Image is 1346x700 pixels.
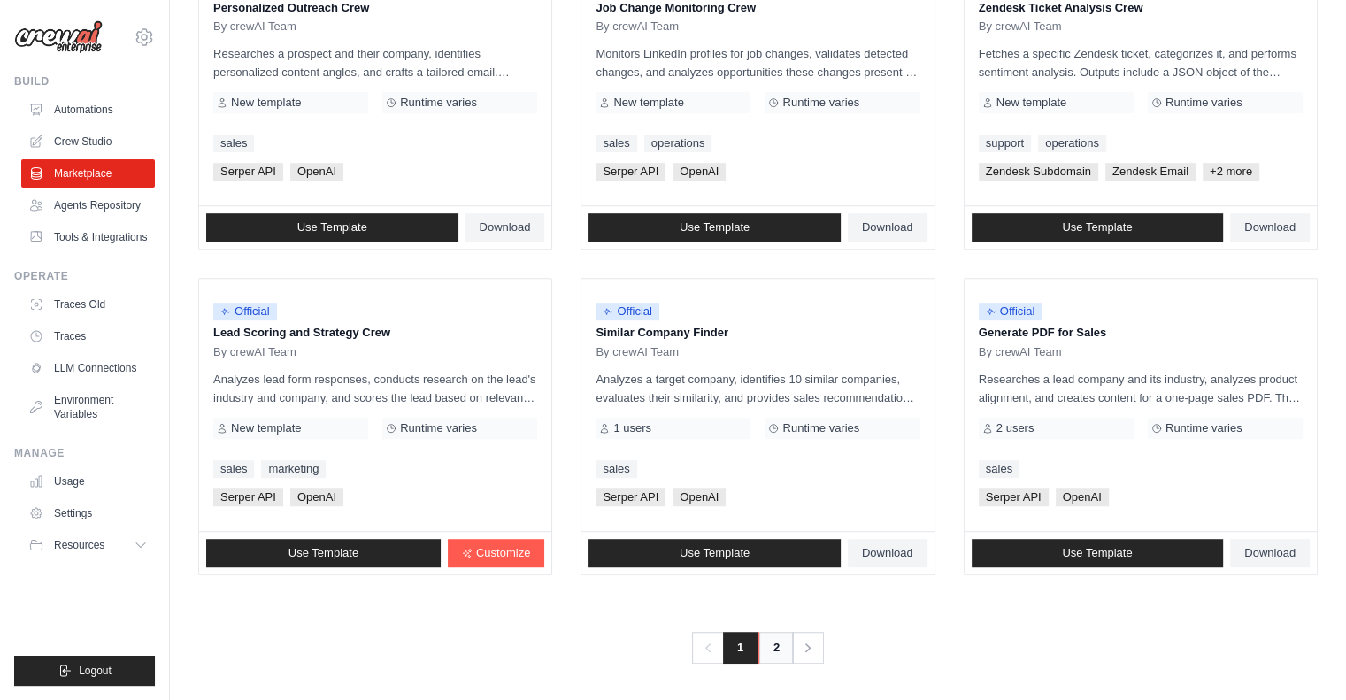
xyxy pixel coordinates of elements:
[206,213,458,242] a: Use Template
[680,546,750,560] span: Use Template
[21,290,155,319] a: Traces Old
[1165,421,1242,435] span: Runtime varies
[21,223,155,251] a: Tools & Integrations
[21,159,155,188] a: Marketplace
[862,220,913,235] span: Download
[596,488,665,506] span: Serper API
[996,421,1034,435] span: 2 users
[596,324,919,342] p: Similar Company Finder
[996,96,1066,110] span: New template
[14,656,155,686] button: Logout
[213,19,296,34] span: By crewAI Team
[979,44,1303,81] p: Fetches a specific Zendesk ticket, categorizes it, and performs sentiment analysis. Outputs inclu...
[21,386,155,428] a: Environment Variables
[782,421,859,435] span: Runtime varies
[596,303,659,320] span: Official
[692,632,824,664] nav: Pagination
[758,632,794,664] a: 2
[213,163,283,181] span: Serper API
[979,345,1062,359] span: By crewAI Team
[213,460,254,478] a: sales
[862,546,913,560] span: Download
[613,421,651,435] span: 1 users
[465,213,545,242] a: Download
[979,303,1042,320] span: Official
[290,163,343,181] span: OpenAI
[21,127,155,156] a: Crew Studio
[1230,213,1310,242] a: Download
[14,20,103,54] img: Logo
[673,488,726,506] span: OpenAI
[288,546,358,560] span: Use Template
[1165,96,1242,110] span: Runtime varies
[213,135,254,152] a: sales
[21,191,155,219] a: Agents Repository
[213,44,537,81] p: Researches a prospect and their company, identifies personalized content angles, and crafts a tai...
[1244,546,1296,560] span: Download
[213,303,277,320] span: Official
[79,664,112,678] span: Logout
[297,220,367,235] span: Use Template
[261,460,326,478] a: marketing
[21,467,155,496] a: Usage
[596,19,679,34] span: By crewAI Team
[21,322,155,350] a: Traces
[596,44,919,81] p: Monitors LinkedIn profiles for job changes, validates detected changes, and analyzes opportunitie...
[644,135,712,152] a: operations
[1230,539,1310,567] a: Download
[476,546,530,560] span: Customize
[448,539,544,567] a: Customize
[979,324,1303,342] p: Generate PDF for Sales
[290,488,343,506] span: OpenAI
[231,421,301,435] span: New template
[979,135,1031,152] a: support
[588,539,841,567] a: Use Template
[400,96,477,110] span: Runtime varies
[213,324,537,342] p: Lead Scoring and Strategy Crew
[782,96,859,110] span: Runtime varies
[54,538,104,552] span: Resources
[979,370,1303,407] p: Researches a lead company and its industry, analyzes product alignment, and creates content for a...
[680,220,750,235] span: Use Template
[596,135,636,152] a: sales
[14,269,155,283] div: Operate
[213,370,537,407] p: Analyzes lead form responses, conducts research on the lead's industry and company, and scores th...
[21,96,155,124] a: Automations
[1038,135,1106,152] a: operations
[1062,546,1132,560] span: Use Template
[848,539,927,567] a: Download
[14,446,155,460] div: Manage
[1203,163,1259,181] span: +2 more
[1105,163,1196,181] span: Zendesk Email
[480,220,531,235] span: Download
[723,632,758,664] span: 1
[21,531,155,559] button: Resources
[673,163,726,181] span: OpenAI
[1244,220,1296,235] span: Download
[21,354,155,382] a: LLM Connections
[14,74,155,88] div: Build
[1062,220,1132,235] span: Use Template
[979,163,1098,181] span: Zendesk Subdomain
[231,96,301,110] span: New template
[400,421,477,435] span: Runtime varies
[979,19,1062,34] span: By crewAI Team
[979,460,1019,478] a: sales
[848,213,927,242] a: Download
[213,488,283,506] span: Serper API
[596,460,636,478] a: sales
[21,499,155,527] a: Settings
[206,539,441,567] a: Use Template
[596,370,919,407] p: Analyzes a target company, identifies 10 similar companies, evaluates their similarity, and provi...
[972,213,1224,242] a: Use Template
[979,488,1049,506] span: Serper API
[596,163,665,181] span: Serper API
[1056,488,1109,506] span: OpenAI
[588,213,841,242] a: Use Template
[613,96,683,110] span: New template
[213,345,296,359] span: By crewAI Team
[972,539,1224,567] a: Use Template
[596,345,679,359] span: By crewAI Team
